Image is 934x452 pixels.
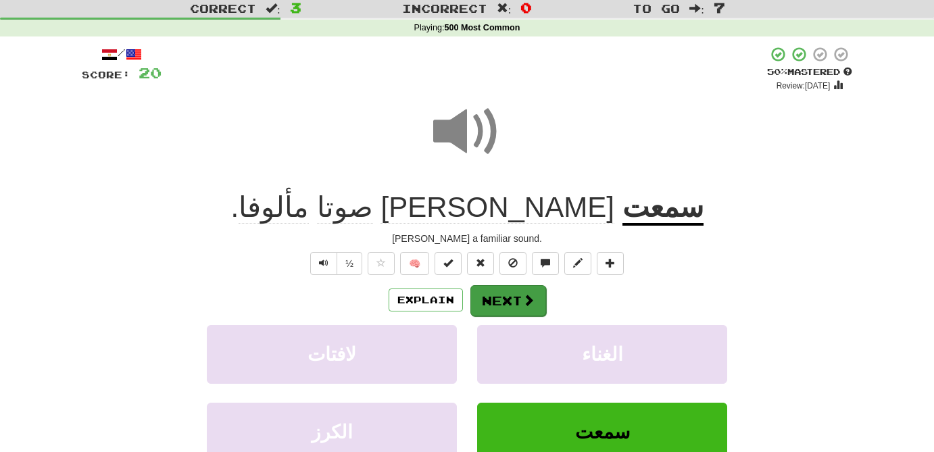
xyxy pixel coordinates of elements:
button: Set this sentence to 100% Mastered (alt+m) [435,252,462,275]
span: To go [633,1,680,15]
button: Explain [389,288,463,311]
span: Correct [190,1,256,15]
button: Reset to 0% Mastered (alt+r) [467,252,494,275]
u: سمعت [622,191,704,226]
button: Favorite sentence (alt+f) [368,252,395,275]
div: Text-to-speech controls [308,252,362,275]
span: لافتات [308,344,356,365]
span: Incorrect [402,1,487,15]
span: . [230,191,622,224]
span: مألوفا [239,191,309,224]
button: Ignore sentence (alt+i) [499,252,526,275]
button: الغناء [477,325,727,384]
button: لافتات [207,325,457,384]
div: [PERSON_NAME] a familiar sound. [82,232,852,245]
button: Play sentence audio (ctl+space) [310,252,337,275]
span: [PERSON_NAME] [380,191,614,224]
span: الكرز [312,422,353,443]
button: ½ [337,252,362,275]
span: : [266,3,280,14]
small: Review: [DATE] [777,81,831,91]
button: Next [470,285,546,316]
button: Discuss sentence (alt+u) [532,252,559,275]
span: الغناء [582,344,623,365]
strong: 500 Most Common [444,23,520,32]
div: / [82,46,162,63]
span: 20 [139,64,162,81]
button: Edit sentence (alt+d) [564,252,591,275]
span: صوتا [317,191,373,224]
button: 🧠 [400,252,429,275]
div: Mastered [767,66,852,78]
span: Score: [82,69,130,80]
span: 50 % [767,66,787,77]
span: سمعت [575,422,630,443]
span: : [497,3,512,14]
span: : [689,3,704,14]
button: Add to collection (alt+a) [597,252,624,275]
